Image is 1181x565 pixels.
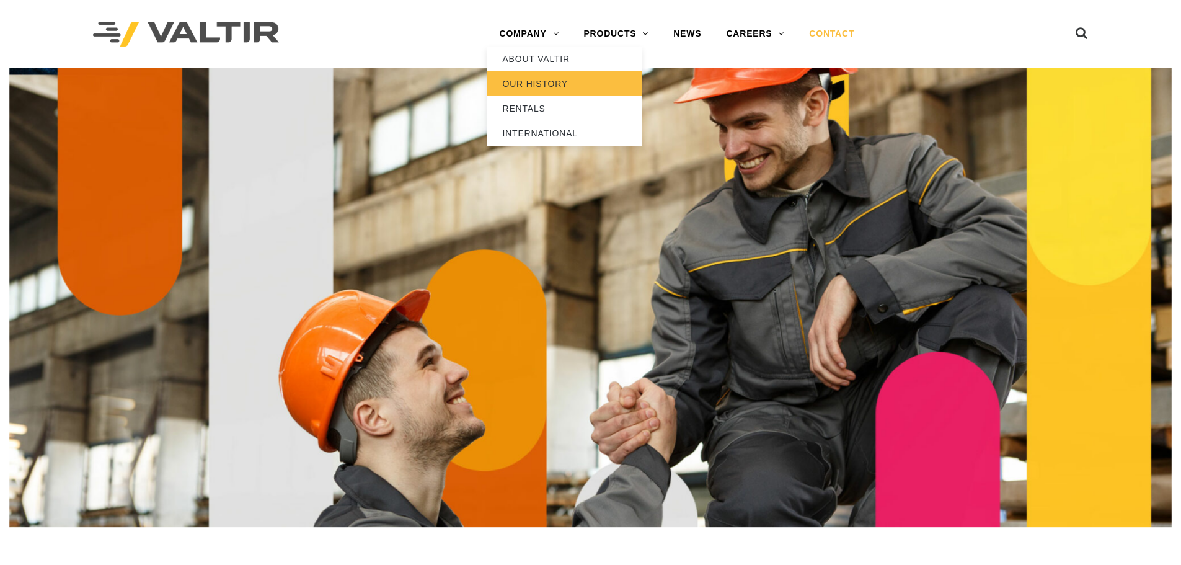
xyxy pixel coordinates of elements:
a: CAREERS [714,22,797,47]
a: OUR HISTORY [487,71,642,96]
a: COMPANY [487,22,571,47]
a: RENTALS [487,96,642,121]
img: Valtir [93,22,279,47]
a: PRODUCTS [571,22,661,47]
a: INTERNATIONAL [487,121,642,146]
a: NEWS [661,22,714,47]
img: Contact_1 [9,68,1172,527]
a: CONTACT [797,22,867,47]
a: ABOUT VALTIR [487,47,642,71]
